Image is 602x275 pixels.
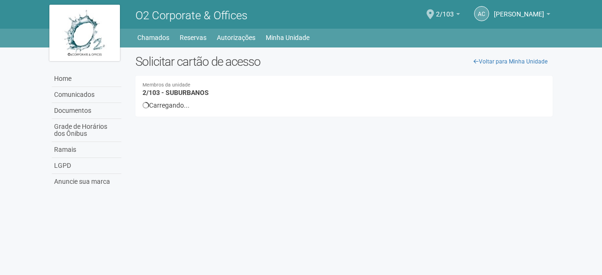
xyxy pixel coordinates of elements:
[52,119,121,142] a: Grade de Horários dos Ônibus
[436,12,460,19] a: 2/103
[180,31,206,44] a: Reservas
[266,31,309,44] a: Minha Unidade
[474,6,489,21] a: AC
[436,1,454,18] span: 2/103
[143,101,546,110] div: Carregando...
[52,174,121,189] a: Anuncie sua marca
[52,103,121,119] a: Documentos
[135,55,553,69] h2: Solicitar cartão de acesso
[217,31,255,44] a: Autorizações
[494,1,544,18] span: Anna Carolina Yorio Vianna
[137,31,169,44] a: Chamados
[135,9,247,22] span: O2 Corporate & Offices
[494,12,550,19] a: [PERSON_NAME]
[52,158,121,174] a: LGPD
[52,87,121,103] a: Comunicados
[52,142,121,158] a: Ramais
[49,5,120,61] img: logo.jpg
[468,55,553,69] a: Voltar para Minha Unidade
[143,83,546,88] small: Membros da unidade
[52,71,121,87] a: Home
[143,83,546,96] h4: 2/103 - SUBURBANOS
